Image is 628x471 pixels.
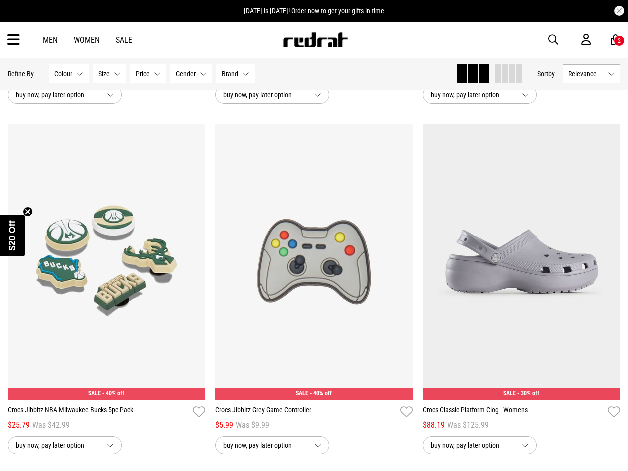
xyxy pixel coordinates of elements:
button: Price [130,64,166,83]
button: buy now, pay later option [215,436,329,454]
span: buy now, pay later option [223,89,306,101]
span: Size [98,70,110,78]
span: buy now, pay later option [16,439,99,451]
span: Price [136,70,150,78]
span: - 40% off [310,390,332,397]
span: $5.99 [215,419,233,431]
span: by [548,70,555,78]
p: Refine By [8,70,34,78]
a: Men [43,35,58,45]
button: Open LiveChat chat widget [8,4,38,34]
button: Brand [216,64,255,83]
button: buy now, pay later option [423,436,537,454]
span: SALE [296,390,308,397]
button: buy now, pay later option [423,86,537,104]
button: Colour [49,64,89,83]
span: - 40% off [102,390,124,397]
button: Close teaser [23,207,33,217]
div: 2 [618,37,621,44]
span: $88.19 [423,419,445,431]
span: Colour [54,70,72,78]
span: SALE [503,390,516,397]
span: Gender [176,70,196,78]
span: - 30% off [517,390,539,397]
button: Sortby [537,68,555,80]
a: Crocs Jibbitz Grey Game Controller [215,405,396,419]
span: buy now, pay later option [16,89,99,101]
a: 2 [611,35,620,45]
span: SALE [88,390,101,397]
button: Gender [170,64,212,83]
span: Was $9.99 [236,419,269,431]
span: Brand [222,70,238,78]
img: Crocs Jibbitz Grey Game Controller in Multi [215,124,413,400]
span: $20 Off [7,220,17,250]
span: [DATE] is [DATE]! Order now to get your gifts in time [244,7,384,15]
button: buy now, pay later option [8,436,122,454]
span: buy now, pay later option [431,89,514,101]
img: Crocs Classic Platform Clog - Womens in Purple [423,124,620,400]
button: Size [93,64,126,83]
a: Sale [116,35,132,45]
span: Was $125.99 [447,419,489,431]
a: Women [74,35,100,45]
span: Relevance [568,70,604,78]
a: Crocs Classic Platform Clog - Womens [423,405,604,419]
button: buy now, pay later option [8,86,122,104]
img: Redrat logo [282,32,348,47]
img: Crocs Jibbitz Nba Milwaukee Bucks 5pc Pack in Multi [8,124,205,400]
span: $25.79 [8,419,30,431]
button: Relevance [563,64,620,83]
button: buy now, pay later option [215,86,329,104]
span: Was $42.99 [32,419,70,431]
span: buy now, pay later option [431,439,514,451]
span: buy now, pay later option [223,439,306,451]
a: Crocs Jibbitz NBA Milwaukee Bucks 5pc Pack [8,405,189,419]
